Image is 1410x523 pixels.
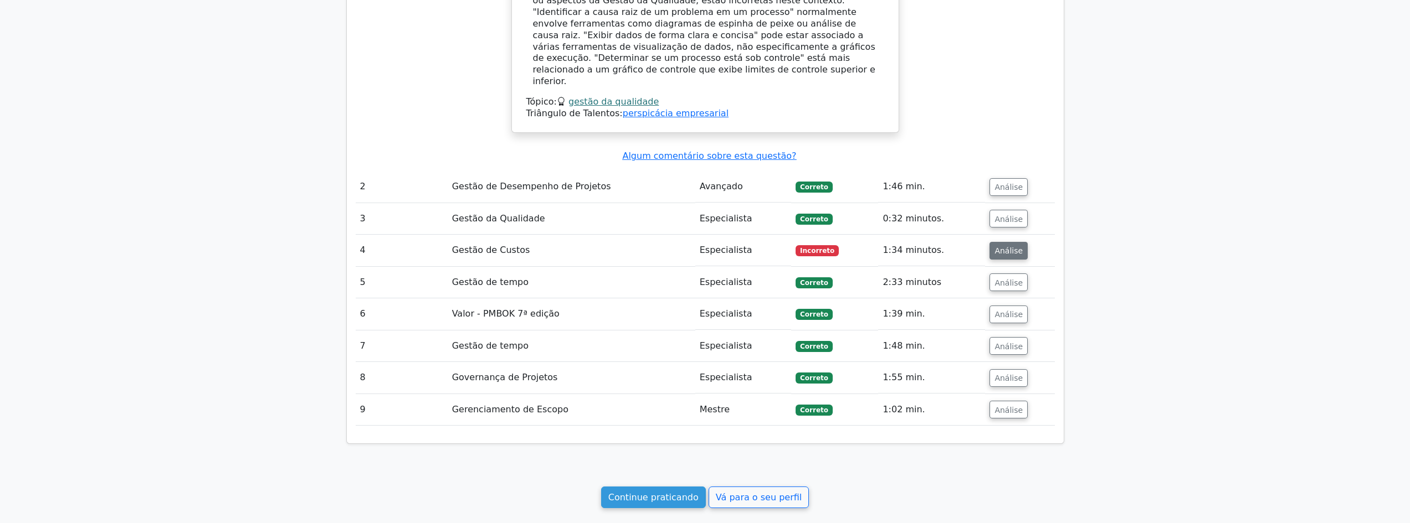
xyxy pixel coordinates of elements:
[989,273,1028,291] button: Análise
[800,343,828,350] font: Correto
[700,340,752,351] font: Especialista
[994,341,1023,350] font: Análise
[360,404,366,415] font: 9
[700,372,752,382] font: Especialista
[452,245,530,255] font: Gestão de Custos
[800,183,828,191] font: Correto
[994,374,1023,382] font: Análise
[452,181,611,191] font: Gestão de Desempenho de Projetos
[360,213,366,224] font: 3
[883,372,925,382] font: 1:55 min.
[709,486,809,508] a: Vá para o seu perfil
[526,96,557,107] font: Tópico:
[989,178,1028,196] button: Análise
[360,245,366,255] font: 4
[700,308,752,319] font: Especialista
[716,492,802,503] font: Vá para o seu perfil
[452,277,529,287] font: Gestão de tempo
[989,337,1028,355] button: Análise
[989,401,1028,418] button: Análise
[994,246,1023,255] font: Análise
[883,277,941,287] font: 2:33 minutos
[883,181,925,191] font: 1:46 min.
[452,404,568,415] font: Gerenciamento de Escopo
[800,406,828,414] font: Correto
[989,242,1028,260] button: Análise
[452,340,529,351] font: Gestão de tempo
[568,96,659,107] a: gestão da qualidade
[622,151,796,161] a: Algum comentário sobre esta questão?
[994,278,1023,287] font: Análise
[360,181,366,191] font: 2
[800,215,828,223] font: Correto
[800,374,828,382] font: Correto
[360,340,366,351] font: 7
[360,308,366,319] font: 6
[800,247,834,255] font: Incorreto
[883,245,944,255] font: 1:34 minutos.
[360,277,366,287] font: 5
[452,308,560,319] font: Valor - PMBOK 7ª edição
[989,210,1028,227] button: Análise
[800,279,828,287] font: Correto
[452,213,545,224] font: Gestão da Qualidade
[994,310,1023,319] font: Análise
[601,486,706,508] a: Continue praticando
[700,181,743,191] font: Avançado
[700,404,730,415] font: Mestre
[883,404,925,415] font: 1:02 min.
[700,213,752,224] font: Especialista
[883,213,944,224] font: 0:32 minutos.
[989,369,1028,387] button: Análise
[700,245,752,255] font: Especialista
[994,214,1023,223] font: Análise
[700,277,752,287] font: Especialista
[526,108,623,118] font: Triângulo de Talentos:
[800,310,828,318] font: Correto
[994,405,1023,414] font: Análise
[608,492,699,503] font: Continue praticando
[623,108,729,118] a: perspicácia empresarial
[360,372,366,382] font: 8
[883,340,925,351] font: 1:48 min.
[994,183,1023,191] font: Análise
[989,305,1028,323] button: Análise
[883,308,925,319] font: 1:39 min.
[452,372,558,382] font: Governança de Projetos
